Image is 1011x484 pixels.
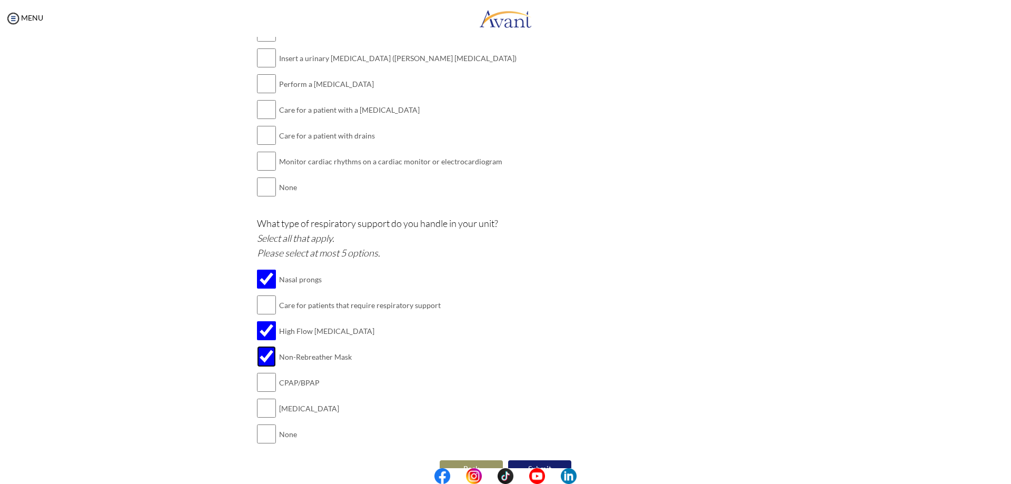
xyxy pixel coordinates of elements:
[561,468,577,484] img: li.png
[479,3,532,34] img: logo.png
[279,149,517,174] td: Monitor cardiac rhythms on a cardiac monitor or electrocardiogram
[279,123,517,149] td: Care for a patient with drains
[466,468,482,484] img: in.png
[513,468,529,484] img: blank.png
[279,266,441,292] td: Nasal prongs
[498,468,513,484] img: tt.png
[279,370,441,396] td: CPAP/BPAP
[450,468,466,484] img: blank.png
[257,216,755,260] p: What type of respiratory support do you handle in your unit?
[279,396,441,421] td: [MEDICAL_DATA]
[279,71,517,97] td: Perform a [MEDICAL_DATA]
[5,11,21,26] img: icon-menu.png
[5,13,43,22] a: MENU
[279,174,517,200] td: None
[279,421,441,447] td: None
[440,460,503,477] button: Back
[279,344,441,370] td: Non-Rebreather Mask
[545,468,561,484] img: blank.png
[279,318,441,344] td: High Flow [MEDICAL_DATA]
[434,468,450,484] img: fb.png
[257,232,380,259] i: Select all that apply. Please select at most 5 options.
[279,292,441,318] td: Care for patients that require respiratory support
[482,468,498,484] img: blank.png
[279,45,517,71] td: Insert a urinary [MEDICAL_DATA] ([PERSON_NAME] [MEDICAL_DATA])
[529,468,545,484] img: yt.png
[508,460,571,477] button: Submit
[279,97,517,123] td: Care for a patient with a [MEDICAL_DATA]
